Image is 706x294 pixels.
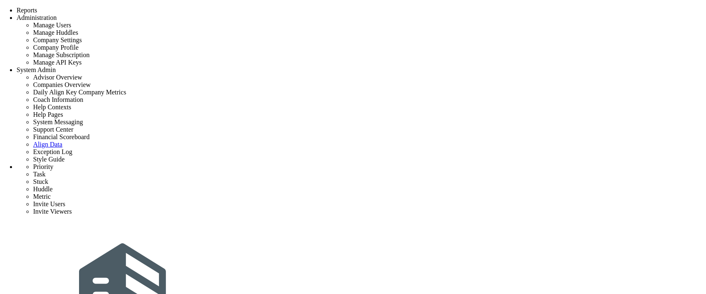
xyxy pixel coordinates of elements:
span: Stuck [33,178,48,185]
span: Invite Viewers [33,208,72,215]
span: System Admin [17,66,56,73]
span: Support Center [33,126,73,133]
span: Company Settings [33,36,82,43]
span: System Messaging [33,118,83,125]
span: Help Contexts [33,104,71,111]
span: Daily Align Key Company Metrics [33,89,126,96]
span: Manage API Keys [33,59,82,66]
span: Help Pages [33,111,63,118]
span: Company Profile [33,44,79,51]
span: Priority [33,163,53,170]
span: Companies Overview [33,81,91,88]
span: Manage Huddles [33,29,78,36]
span: Financial Scoreboard [33,133,89,140]
span: Huddle [33,186,53,193]
span: Reports [17,7,37,14]
span: Exception Log [33,148,72,155]
span: Manage Users [33,22,71,29]
a: Align Data [33,141,62,148]
span: Metric [33,193,51,200]
span: Coach Information [33,96,83,103]
span: Administration [17,14,57,21]
span: Style Guide [33,156,65,163]
span: Task [33,171,46,178]
span: Invite Users [33,200,65,207]
span: Advisor Overview [33,74,82,81]
span: Manage Subscription [33,51,89,58]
